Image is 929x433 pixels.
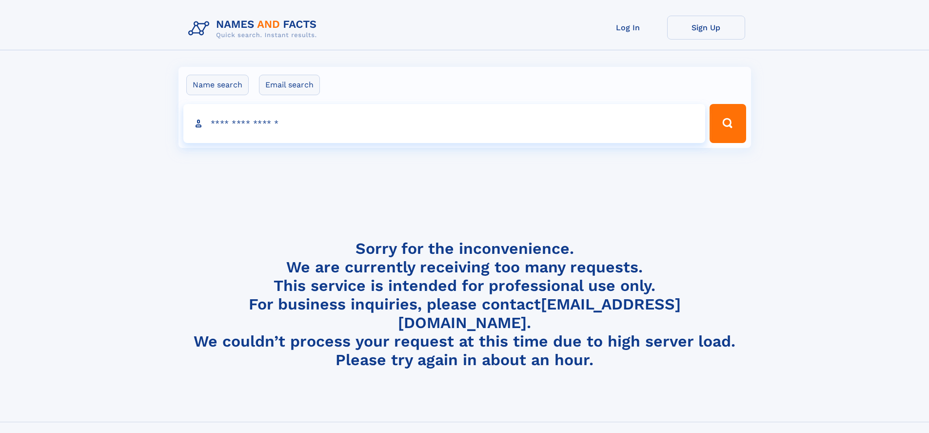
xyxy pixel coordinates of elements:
[183,104,706,143] input: search input
[186,75,249,95] label: Name search
[667,16,745,40] a: Sign Up
[710,104,746,143] button: Search Button
[398,295,681,332] a: [EMAIL_ADDRESS][DOMAIN_NAME]
[589,16,667,40] a: Log In
[184,239,745,370] h4: Sorry for the inconvenience. We are currently receiving too many requests. This service is intend...
[259,75,320,95] label: Email search
[184,16,325,42] img: Logo Names and Facts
